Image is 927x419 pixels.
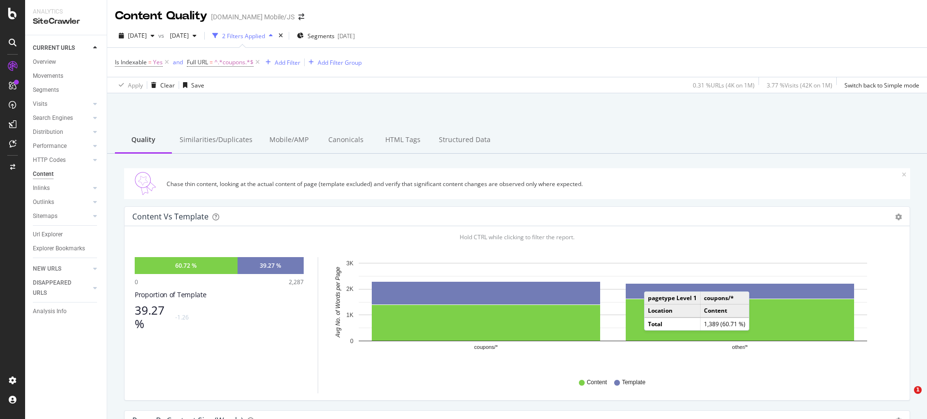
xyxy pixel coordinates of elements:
div: CURRENT URLS [33,43,75,53]
div: 0.31 % URLs ( 4K on 1M ) [693,81,755,89]
svg: A chart. [330,257,895,369]
button: [DATE] [166,28,200,43]
div: Quality [115,127,172,154]
div: Save [191,81,204,89]
div: Mobile/AMP [260,127,317,154]
a: Outlinks [33,197,90,207]
button: Apply [115,77,143,93]
span: Yes [153,56,163,69]
span: Content [587,378,607,387]
div: Inlinks [33,183,50,193]
img: Quality [128,172,163,195]
a: Visits [33,99,90,109]
div: Url Explorer [33,230,63,240]
div: 3.77 % Visits ( 42K on 1M ) [767,81,832,89]
a: NEW URLS [33,264,90,274]
div: Similarities/Duplicates [172,127,260,154]
td: Location [645,304,701,318]
div: 39.27 % [260,261,281,270]
div: SiteCrawler [33,16,99,27]
span: vs [158,31,166,40]
div: NEW URLS [33,264,61,274]
a: DISAPPEARED URLS [33,278,90,298]
td: 1,389 (60.71 %) [701,318,749,330]
div: Apply [128,81,143,89]
div: HTML Tags [374,127,431,154]
a: Explorer Bookmarks [33,244,100,254]
div: times [277,31,285,41]
a: Overview [33,57,100,67]
div: Content Quality [115,8,207,24]
div: 0 [135,278,138,286]
div: Analytics [33,8,99,16]
div: Outlinks [33,197,54,207]
span: Full URL [187,58,208,66]
div: Add Filter [275,58,300,67]
div: Chase thin content, looking at the actual content of page (template excluded) and verify that sig... [167,180,902,188]
text: 1K [346,312,353,318]
button: Switch back to Simple mode [841,77,919,93]
div: Sitemaps [33,211,57,221]
text: other/* [732,345,748,350]
div: arrow-right-arrow-left [298,14,304,20]
a: Content [33,169,100,179]
div: Add Filter Group [318,58,362,67]
span: Segments [308,32,335,40]
div: Content vs Template [132,212,209,221]
td: Content [701,304,749,318]
a: Analysis Info [33,306,100,317]
span: = [148,58,152,66]
div: Search Engines [33,113,73,123]
div: gear [895,214,902,220]
div: 60.72 % [175,261,197,270]
span: Is Indexable [115,58,147,66]
span: 1 [914,386,922,394]
div: -1.26 [175,313,189,321]
span: = [210,58,213,66]
button: and [173,58,183,67]
a: HTTP Codes [33,155,90,165]
text: coupons/* [474,345,498,350]
div: 2,287 [289,278,304,286]
a: Inlinks [33,183,90,193]
td: Total [645,318,701,330]
a: Url Explorer [33,230,100,240]
text: 3K [346,260,353,267]
button: Add Filter [262,57,300,68]
div: HTTP Codes [33,155,66,165]
div: Proportion of Template [135,290,304,300]
a: CURRENT URLS [33,43,90,53]
button: Segments[DATE] [293,28,359,43]
button: Save [179,77,204,93]
td: pagetype Level 1 [645,292,701,304]
div: DISAPPEARED URLS [33,278,82,298]
button: [DATE] [115,28,158,43]
div: Movements [33,71,63,81]
div: Overview [33,57,56,67]
div: Switch back to Simple mode [844,81,919,89]
div: Segments [33,85,59,95]
a: Segments [33,85,100,95]
iframe: Intercom live chat [894,386,917,409]
div: Explorer Bookmarks [33,244,85,254]
div: 39.27 % [135,303,165,331]
a: Distribution [33,127,90,137]
a: Movements [33,71,100,81]
text: 0 [350,338,353,345]
div: Canonicals [317,127,374,154]
button: 2 Filters Applied [209,28,277,43]
div: Performance [33,141,67,151]
span: ^.*coupons.*$ [214,56,253,69]
div: Content [33,169,54,179]
div: 2 Filters Applied [222,32,265,40]
button: Add Filter Group [305,57,362,68]
a: Sitemaps [33,211,90,221]
div: Structured Data [431,127,498,154]
div: Distribution [33,127,63,137]
td: coupons/* [701,292,749,304]
span: 2025 Aug. 31st [128,31,147,40]
div: and [173,58,183,66]
div: Visits [33,99,47,109]
a: Search Engines [33,113,90,123]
